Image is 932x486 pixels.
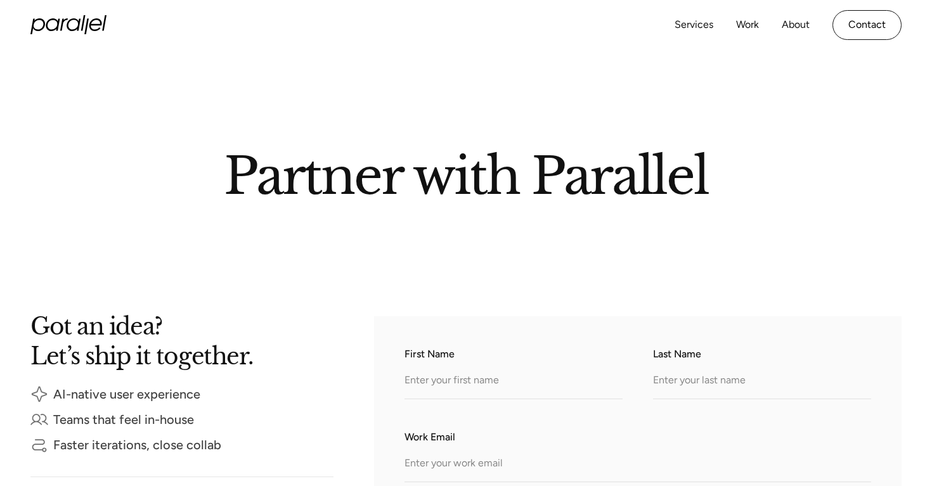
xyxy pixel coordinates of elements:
h2: Partner with Parallel [105,151,827,195]
a: Contact [832,10,902,40]
div: Faster iterations, close collab [53,440,221,449]
a: About [782,16,810,34]
div: Teams that feel in-house [53,415,194,424]
a: Work [736,16,759,34]
a: home [30,15,107,34]
a: Services [675,16,713,34]
input: Enter your first name [405,364,623,399]
label: Last Name [653,347,871,362]
input: Enter your last name [653,364,871,399]
label: First Name [405,347,623,362]
input: Enter your work email [405,447,871,482]
label: Work Email [405,430,871,445]
div: AI-native user experience [53,390,200,399]
h2: Got an idea? Let’s ship it together. [30,316,333,365]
